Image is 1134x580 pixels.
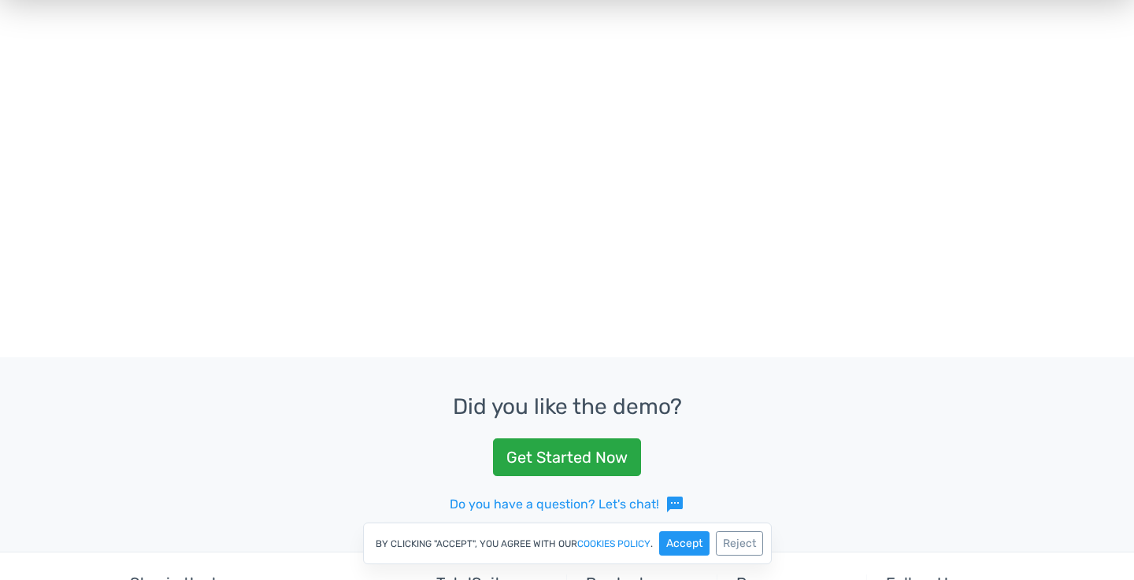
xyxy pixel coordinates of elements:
[218,160,916,199] button: Vote
[665,495,684,514] span: sms
[363,523,772,564] div: By clicking "Accept", you agree with our .
[567,31,929,78] a: Submissions
[450,495,684,514] a: Do you have a question? Let's chat!sms
[218,116,916,128] p: [GEOGRAPHIC_DATA]
[38,395,1096,419] h3: Did you like the demo?
[577,539,650,549] a: cookies policy
[659,531,710,556] button: Accept
[206,32,567,78] a: Participate
[716,531,763,556] button: Reject
[493,438,641,476] a: Get Started Now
